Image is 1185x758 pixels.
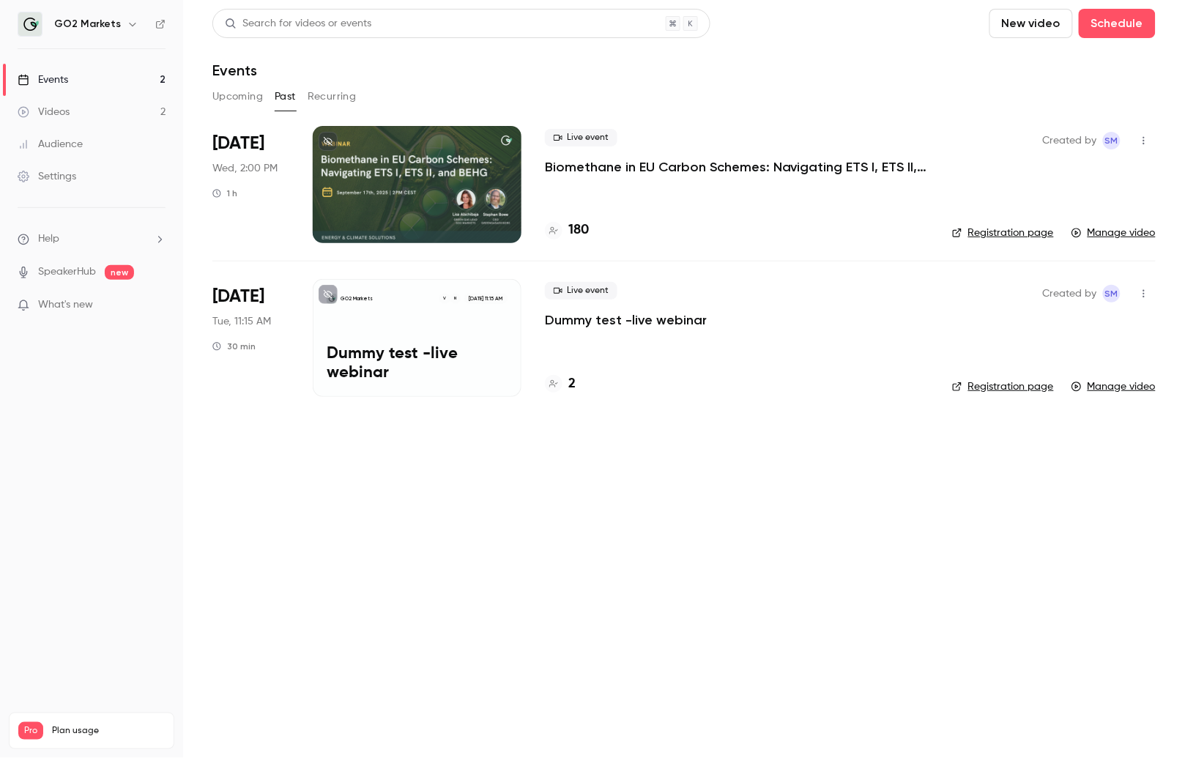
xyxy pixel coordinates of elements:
[212,279,289,396] div: Sep 16 Tue, 11:15 AM (Europe/Berlin)
[989,9,1073,38] button: New video
[568,374,576,394] h4: 2
[1105,132,1118,149] span: SM
[275,85,296,108] button: Past
[545,158,929,176] a: Biomethane in EU Carbon Schemes: Navigating ETS I, ETS II, and BEHG
[341,295,373,302] p: GO2 Markets
[545,282,617,300] span: Live event
[545,129,617,146] span: Live event
[38,297,93,313] span: What's new
[212,161,278,176] span: Wed, 2:00 PM
[1103,285,1121,302] span: Sophia Mwema
[1043,132,1097,149] span: Created by
[568,220,589,240] h4: 180
[212,285,264,308] span: [DATE]
[545,311,707,329] a: Dummy test -live webinar
[450,293,461,305] div: N
[18,231,166,247] li: help-dropdown-opener
[212,126,289,243] div: Sep 17 Wed, 2:00 PM (Europe/Berlin)
[18,169,76,184] div: Settings
[1071,226,1156,240] a: Manage video
[212,62,257,79] h1: Events
[1079,9,1156,38] button: Schedule
[1043,285,1097,302] span: Created by
[212,341,256,352] div: 30 min
[225,16,371,31] div: Search for videos or events
[38,264,96,280] a: SpeakerHub
[327,345,508,383] p: Dummy test -live webinar
[545,374,576,394] a: 2
[54,17,121,31] h6: GO2 Markets
[18,73,68,87] div: Events
[52,725,165,737] span: Plan usage
[38,231,59,247] span: Help
[148,299,166,312] iframe: Noticeable Trigger
[308,85,357,108] button: Recurring
[18,722,43,740] span: Pro
[439,293,450,305] div: V
[212,187,237,199] div: 1 h
[1103,132,1121,149] span: Sophia Mwema
[18,137,83,152] div: Audience
[18,105,70,119] div: Videos
[1105,285,1118,302] span: SM
[1071,379,1156,394] a: Manage video
[212,314,271,329] span: Tue, 11:15 AM
[952,379,1054,394] a: Registration page
[212,132,264,155] span: [DATE]
[313,279,521,396] a: Dummy test -live webinarGO2 MarketsNV[DATE] 11:15 AMDummy test -live webinar
[952,226,1054,240] a: Registration page
[212,85,263,108] button: Upcoming
[18,12,42,36] img: GO2 Markets
[545,220,589,240] a: 180
[105,265,134,280] span: new
[464,294,507,304] span: [DATE] 11:15 AM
